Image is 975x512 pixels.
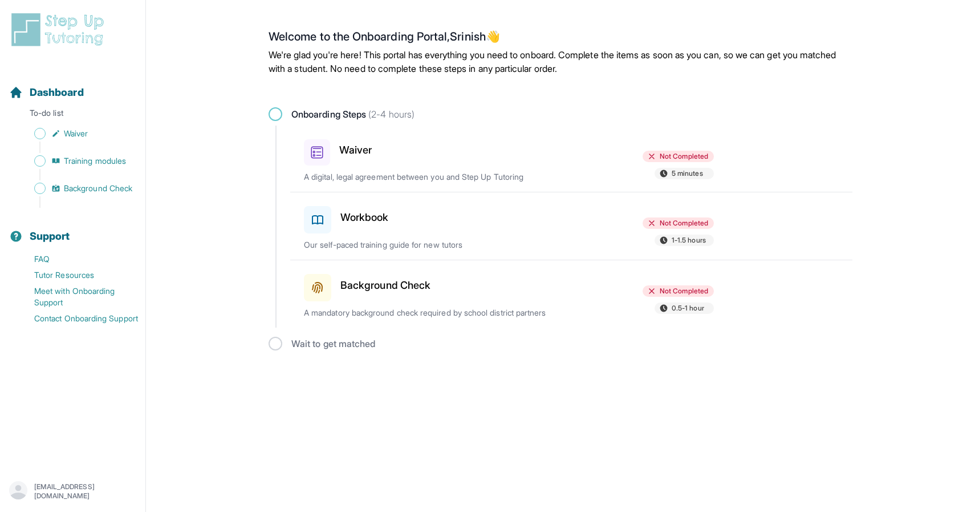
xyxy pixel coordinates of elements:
[366,108,415,120] span: (2-4 hours)
[672,169,703,178] span: 5 minutes
[9,180,145,196] a: Background Check
[339,142,372,158] h3: Waiver
[269,30,852,48] h2: Welcome to the Onboarding Portal, Srinish 👋
[672,304,704,313] span: 0.5-1 hour
[304,171,571,183] p: A digital, legal agreement between you and Step Up Tutoring
[9,126,145,142] a: Waiver
[290,126,852,192] a: WaiverNot Completed5 minutesA digital, legal agreement between you and Step Up Tutoring
[340,277,430,293] h3: Background Check
[672,236,706,245] span: 1-1.5 hours
[269,48,852,75] p: We're glad you're here! This portal has everything you need to onboard. Complete the items as soo...
[290,192,852,260] a: WorkbookNot Completed1-1.5 hoursOur self-paced training guide for new tutors
[660,287,708,296] span: Not Completed
[9,153,145,169] a: Training modules
[9,481,136,502] button: [EMAIL_ADDRESS][DOMAIN_NAME]
[290,260,852,328] a: Background CheckNot Completed0.5-1 hourA mandatory background check required by school district p...
[64,183,132,194] span: Background Check
[304,239,571,251] p: Our self-paced training guide for new tutors
[9,84,84,100] a: Dashboard
[64,128,88,139] span: Waiver
[5,66,141,105] button: Dashboard
[5,107,141,123] p: To-do list
[304,307,571,319] p: A mandatory background check required by school district partners
[64,155,126,167] span: Training modules
[30,84,84,100] span: Dashboard
[30,228,70,244] span: Support
[660,152,708,161] span: Not Completed
[9,11,111,48] img: logo
[34,482,136,501] p: [EMAIL_ADDRESS][DOMAIN_NAME]
[660,219,708,228] span: Not Completed
[5,210,141,249] button: Support
[9,283,145,311] a: Meet with Onboarding Support
[9,311,145,326] a: Contact Onboarding Support
[340,209,389,225] h3: Workbook
[9,251,145,267] a: FAQ
[9,267,145,283] a: Tutor Resources
[291,107,415,121] span: Onboarding Steps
